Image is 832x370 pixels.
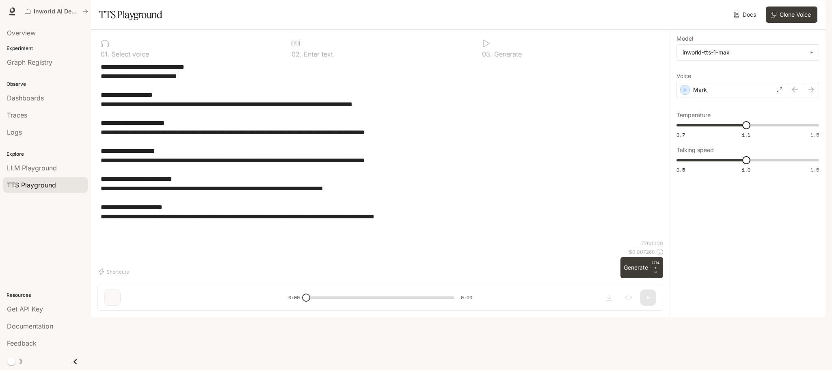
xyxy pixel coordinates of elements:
p: $ 0.007260 [629,248,655,255]
button: All workspaces [21,3,92,20]
div: inworld-tts-1-max [683,48,806,57]
p: 0 2 . [292,51,302,57]
p: Enter text [302,51,333,57]
p: 0 3 . [482,51,492,57]
p: CTRL + [651,260,660,270]
p: 0 1 . [101,51,110,57]
span: 1.0 [742,166,750,173]
button: GenerateCTRL +⏎ [620,257,663,278]
span: 1.5 [810,131,819,138]
span: 0.7 [676,131,685,138]
p: Generate [492,51,522,57]
span: 1.1 [742,131,750,138]
p: 726 / 1000 [641,240,663,247]
a: Docs [732,7,759,23]
div: inworld-tts-1-max [677,45,819,60]
h1: TTS Playground [99,7,162,23]
p: Inworld AI Demos [34,8,79,15]
p: ⏎ [651,260,660,275]
button: Clone Voice [766,7,817,23]
p: Talking speed [676,147,714,153]
p: Temperature [676,112,711,118]
span: 0.5 [676,166,685,173]
p: Select voice [110,51,149,57]
p: Model [676,36,693,41]
p: Voice [676,73,691,79]
span: 1.5 [810,166,819,173]
p: Mark [693,86,707,94]
button: Shortcuts [97,265,132,278]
